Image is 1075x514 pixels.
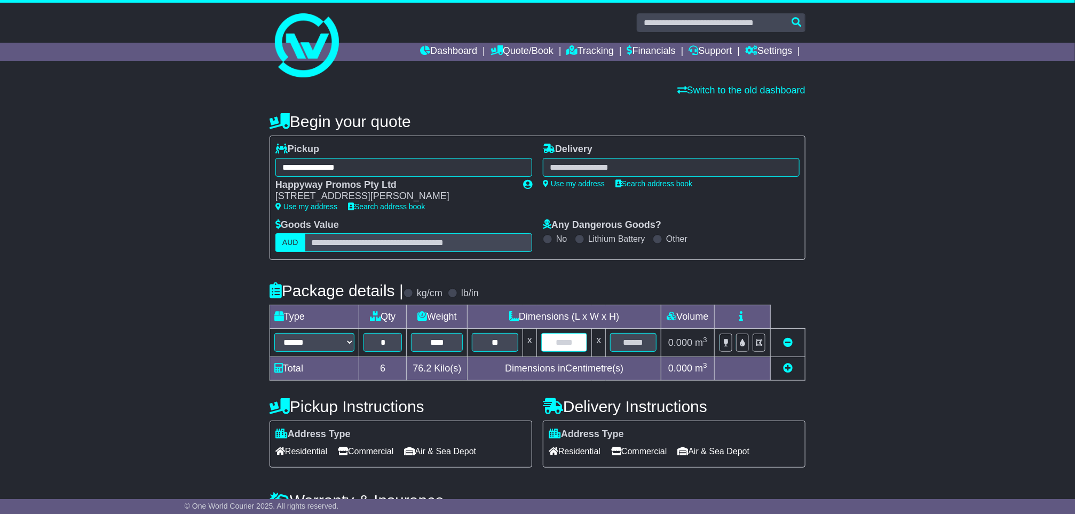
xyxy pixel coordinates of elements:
[275,219,339,231] label: Goods Value
[543,398,805,415] h4: Delivery Instructions
[543,219,661,231] label: Any Dangerous Goods?
[556,234,567,244] label: No
[407,357,468,381] td: Kilo(s)
[405,443,477,460] span: Air & Sea Depot
[677,85,805,96] a: Switch to the old dashboard
[678,443,750,460] span: Air & Sea Depot
[270,492,805,509] h4: Warranty & Insurance
[611,443,667,460] span: Commercial
[359,357,407,381] td: 6
[703,361,707,369] sup: 3
[615,179,692,188] a: Search address book
[703,336,707,344] sup: 3
[549,429,624,440] label: Address Type
[661,305,714,329] td: Volume
[359,305,407,329] td: Qty
[417,288,442,299] label: kg/cm
[270,305,359,329] td: Type
[695,337,707,348] span: m
[745,43,792,61] a: Settings
[275,443,327,460] span: Residential
[275,202,337,211] a: Use my address
[461,288,479,299] label: lb/in
[491,43,554,61] a: Quote/Book
[348,202,425,211] a: Search address book
[783,337,793,348] a: Remove this item
[275,233,305,252] label: AUD
[468,357,661,381] td: Dimensions in Centimetre(s)
[695,363,707,374] span: m
[668,363,692,374] span: 0.000
[275,429,351,440] label: Address Type
[270,357,359,381] td: Total
[689,43,732,61] a: Support
[275,179,512,191] div: Happyway Promos Pty Ltd
[407,305,468,329] td: Weight
[185,502,339,510] span: © One World Courier 2025. All rights reserved.
[668,337,692,348] span: 0.000
[275,191,512,202] div: [STREET_ADDRESS][PERSON_NAME]
[783,363,793,374] a: Add new item
[270,398,532,415] h4: Pickup Instructions
[543,144,592,155] label: Delivery
[413,363,431,374] span: 76.2
[270,282,404,299] h4: Package details |
[338,443,393,460] span: Commercial
[420,43,477,61] a: Dashboard
[549,443,600,460] span: Residential
[567,43,614,61] a: Tracking
[588,234,645,244] label: Lithium Battery
[592,329,606,357] td: x
[275,144,319,155] label: Pickup
[468,305,661,329] td: Dimensions (L x W x H)
[627,43,676,61] a: Financials
[666,234,687,244] label: Other
[270,113,805,130] h4: Begin your quote
[543,179,605,188] a: Use my address
[523,329,536,357] td: x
